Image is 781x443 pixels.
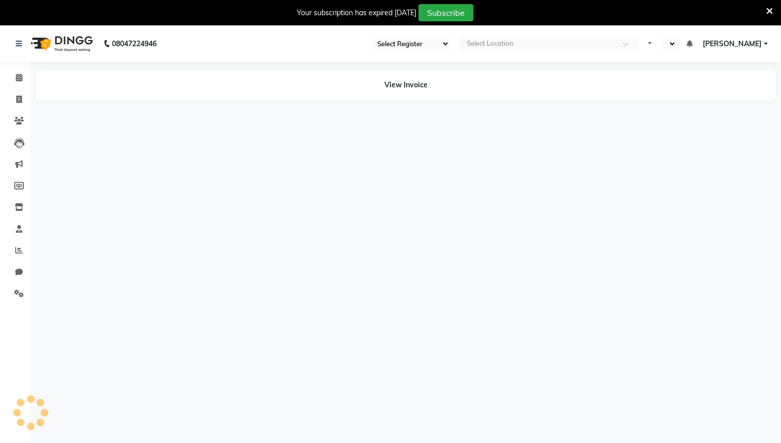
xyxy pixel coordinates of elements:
div: Select Location [467,39,514,49]
b: 08047224946 [112,29,157,58]
span: [PERSON_NAME] [703,39,762,49]
img: logo [26,29,96,58]
div: Your subscription has expired [DATE] [297,8,416,18]
button: Subscribe [418,4,473,21]
div: View Invoice [36,70,776,101]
